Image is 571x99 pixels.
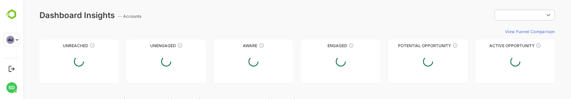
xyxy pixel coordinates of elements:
[512,43,518,48] div: These accounts have open opportunities which might be at any of the Sales Stages
[6,36,14,44] div: AU
[191,43,270,48] div: Aware
[16,10,91,20] div: Dashboard Insights
[66,43,72,48] div: These accounts have not been engaged with for a defined time period
[278,43,357,48] div: Engaged
[479,26,532,37] button: View Funnel Comparison
[95,14,120,19] ag: -- Accounts
[365,43,444,48] div: Potential Opportunity
[103,43,183,48] div: Unengaged
[154,43,159,48] div: These accounts have not shown enough engagement and need nurturing
[3,8,20,21] img: BambooboxLogoMark.f1c84d78b4c51b1a7b5f700c9845e183.svg
[16,43,95,48] div: Unreached
[7,64,16,73] button: Logout
[6,82,17,93] div: SD
[429,43,435,48] div: These accounts are MQAs and can be passed on to Inside Sales
[325,43,330,48] div: These accounts are warm, further nurturing would qualify them to MQAs
[235,43,241,48] div: These accounts have just entered the buying cycle and need further nurturing
[471,9,532,21] div: ​
[452,43,532,48] div: Active Opportunity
